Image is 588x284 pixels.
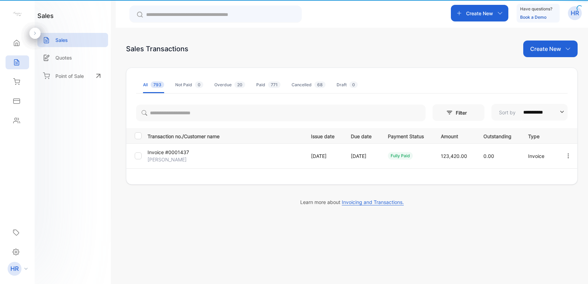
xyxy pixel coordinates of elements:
div: fully paid [388,152,413,160]
div: Cancelled [292,82,326,88]
a: Book a Demo [520,15,546,20]
p: Create New [530,45,561,53]
a: Point of Sale [37,68,108,83]
p: Amount [441,131,470,140]
p: Issue date [311,131,337,140]
a: Sales [37,33,108,47]
span: 0 [195,81,203,88]
p: [DATE] [311,152,337,160]
p: Sort by [499,109,516,116]
p: Filter [456,109,471,116]
span: 771 [268,81,280,88]
span: Invoicing and Transactions. [342,199,404,205]
div: Sales Transactions [126,44,188,54]
p: Type [528,131,551,140]
p: Learn more about [126,198,578,206]
div: Not Paid [175,82,203,88]
span: 0.00 [483,153,494,159]
button: Create New [523,41,578,57]
p: [DATE] [351,152,374,160]
span: 68 [314,81,326,88]
img: logo [12,9,23,19]
button: Sort by [491,104,568,121]
p: HR [571,9,579,18]
span: 123,420.00 [441,153,467,159]
div: Draft [337,82,358,88]
p: Payment Status [388,131,427,140]
p: Invoice #0001437 [148,149,199,156]
a: Quotes [37,51,108,65]
button: HR [568,5,582,21]
p: [PERSON_NAME] [148,156,199,163]
p: Have questions? [520,6,552,12]
div: Paid [256,82,280,88]
h1: sales [37,11,54,20]
p: Create New [466,10,493,17]
button: Filter [433,104,484,121]
p: Due date [351,131,374,140]
p: Outstanding [483,131,514,140]
p: Quotes [55,54,72,61]
p: HR [10,264,19,273]
iframe: LiveChat chat widget [559,255,588,284]
span: 793 [151,81,164,88]
p: Invoice [528,152,551,160]
p: Transaction no./Customer name [148,131,302,140]
p: Point of Sale [55,72,84,80]
div: All [143,82,164,88]
div: Overdue [214,82,245,88]
button: Create New [451,5,508,21]
p: Sales [55,36,68,44]
span: 0 [349,81,358,88]
span: 20 [234,81,245,88]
